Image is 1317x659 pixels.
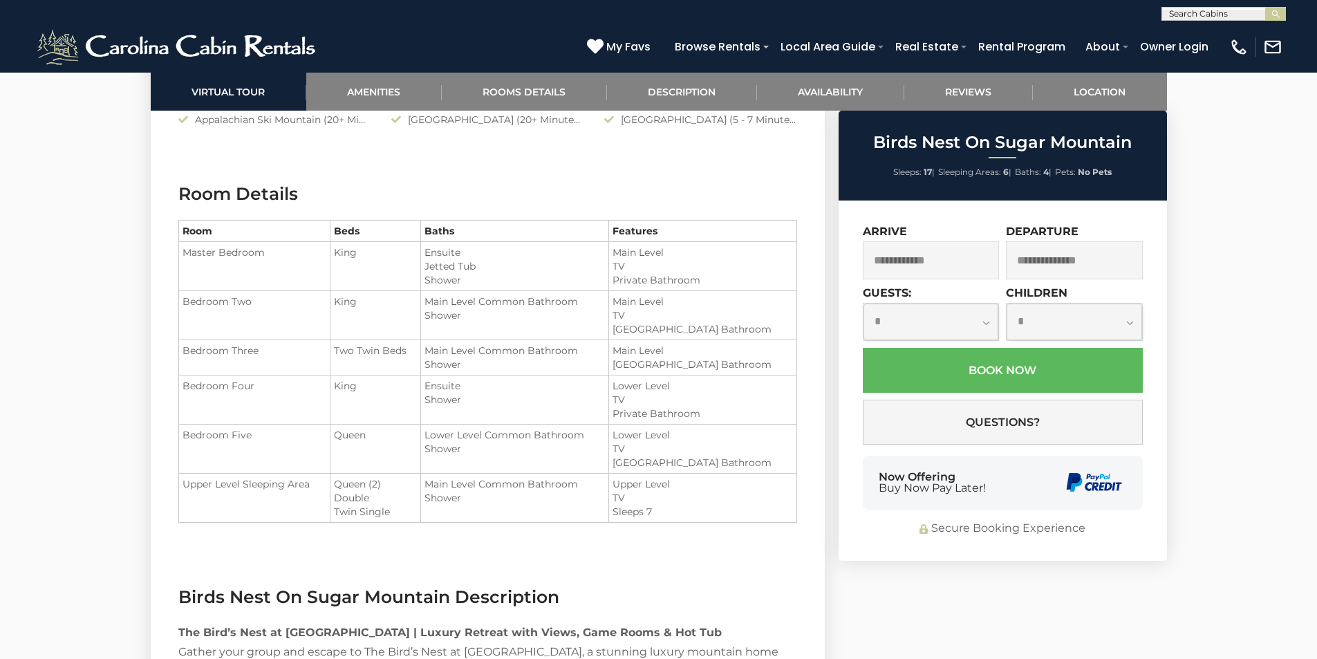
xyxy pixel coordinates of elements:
li: [GEOGRAPHIC_DATA] Bathroom [613,358,792,371]
li: Sleeps 7 [613,505,792,519]
li: | [938,163,1011,181]
img: phone-regular-white.png [1229,37,1249,57]
li: Shower [424,358,605,371]
div: Secure Booking Experience [863,521,1143,537]
li: Shower [424,442,605,456]
li: Twin Single [334,505,417,519]
li: Double [334,491,417,505]
a: About [1078,35,1127,59]
a: Real Estate [888,35,965,59]
li: Private Bathroom [613,273,792,287]
div: [GEOGRAPHIC_DATA] (5 - 7 Minute Drive) [594,113,807,127]
a: Availability [757,73,904,111]
li: Private Bathroom [613,407,792,420]
a: My Favs [587,38,654,56]
span: Two Twin Beds [334,344,407,357]
li: Ensuite [424,245,605,259]
img: White-1-2.png [35,26,321,68]
li: Shower [424,491,605,505]
label: Departure [1006,225,1078,238]
li: Main Level Common Bathroom [424,477,605,491]
a: Rental Program [971,35,1072,59]
td: Bedroom Four [178,375,330,425]
th: Room [178,221,330,242]
td: Upper Level Sleeping Area [178,474,330,523]
span: Baths: [1015,167,1041,177]
li: Queen (2) [334,477,417,491]
span: King [334,380,357,392]
span: Sleeping Areas: [938,167,1001,177]
li: Upper Level [613,477,792,491]
td: Master Bedroom [178,242,330,291]
label: Arrive [863,225,907,238]
a: Local Area Guide [774,35,882,59]
strong: No Pets [1078,167,1112,177]
div: [GEOGRAPHIC_DATA] (20+ Minutes Drive) [381,113,594,127]
li: [GEOGRAPHIC_DATA] Bathroom [613,456,792,470]
strong: 4 [1043,167,1049,177]
a: Owner Login [1133,35,1215,59]
a: Virtual Tour [151,73,306,111]
li: | [893,163,935,181]
li: Lower Level Common Bathroom [424,428,605,442]
td: Bedroom Two [178,291,330,340]
th: Baths [420,221,608,242]
label: Children [1006,286,1067,299]
span: Queen [334,429,366,441]
li: TV [613,259,792,273]
li: Ensuite [424,379,605,393]
td: Bedroom Three [178,340,330,375]
li: Shower [424,273,605,287]
li: Main Level [613,245,792,259]
span: My Favs [606,38,651,55]
li: Shower [424,393,605,407]
li: Main Level Common Bathroom [424,344,605,358]
div: Now Offering [879,472,986,494]
a: Browse Rentals [668,35,767,59]
h3: Birds Nest On Sugar Mountain Description [178,585,797,609]
a: Reviews [904,73,1033,111]
li: Main Level [613,295,792,308]
a: Rooms Details [442,73,607,111]
li: Jetted Tub [424,259,605,273]
li: Main Level [613,344,792,358]
img: mail-regular-white.png [1263,37,1282,57]
label: Guests: [863,286,911,299]
li: TV [613,442,792,456]
li: [GEOGRAPHIC_DATA] Bathroom [613,322,792,336]
a: Description [607,73,757,111]
li: Lower Level [613,379,792,393]
h3: Room Details [178,182,797,206]
li: TV [613,393,792,407]
span: King [334,246,357,259]
li: Main Level Common Bathroom [424,295,605,308]
strong: 6 [1003,167,1009,177]
span: Sleeps: [893,167,922,177]
span: Buy Now Pay Later! [879,483,986,494]
span: King [334,295,357,308]
td: Bedroom Five [178,425,330,474]
li: Shower [424,308,605,322]
a: Location [1033,73,1167,111]
button: Questions? [863,400,1143,445]
li: Lower Level [613,428,792,442]
span: Pets: [1055,167,1076,177]
th: Features [609,221,796,242]
strong: 17 [924,167,932,177]
div: Appalachian Ski Mountain (20+ Minute Drive) [168,113,381,127]
li: TV [613,308,792,322]
li: | [1015,163,1052,181]
h2: Birds Nest On Sugar Mountain [842,133,1164,151]
li: TV [613,491,792,505]
th: Beds [330,221,421,242]
a: Amenities [306,73,442,111]
button: Book Now [863,348,1143,393]
strong: The Bird’s Nest at [GEOGRAPHIC_DATA] | Luxury Retreat with Views, Game Rooms & Hot Tub [178,626,722,639]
